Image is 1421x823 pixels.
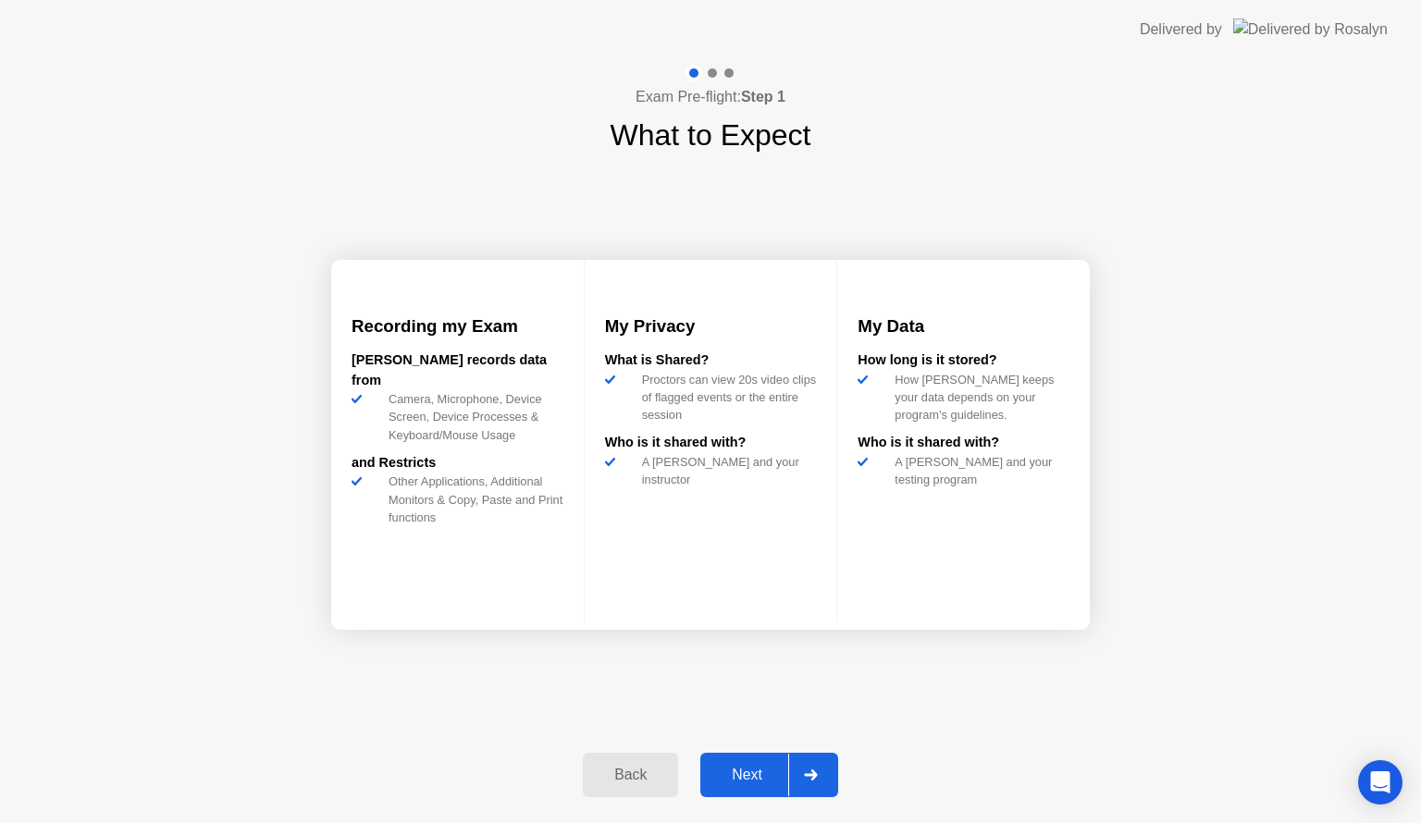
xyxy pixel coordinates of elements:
div: A [PERSON_NAME] and your instructor [635,453,817,488]
div: How [PERSON_NAME] keeps your data depends on your program’s guidelines. [887,371,1069,424]
div: Back [588,767,673,783]
div: Who is it shared with? [605,433,817,453]
div: Open Intercom Messenger [1358,760,1402,805]
h3: Recording my Exam [352,313,563,339]
b: Step 1 [741,89,785,104]
div: Who is it shared with? [858,433,1069,453]
div: Other Applications, Additional Monitors & Copy, Paste and Print functions [381,473,563,526]
div: and Restricts [352,453,563,473]
div: Next [706,767,788,783]
div: What is Shared? [605,350,817,371]
div: Proctors can view 20s video clips of flagged events or the entire session [635,371,817,424]
div: [PERSON_NAME] records data from [352,350,563,390]
h1: What to Expect [611,113,811,157]
button: Back [583,753,678,797]
h3: My Privacy [605,313,817,339]
img: Delivered by Rosalyn [1233,18,1388,40]
div: A [PERSON_NAME] and your testing program [887,453,1069,488]
button: Next [700,753,838,797]
div: How long is it stored? [858,350,1069,371]
div: Camera, Microphone, Device Screen, Device Processes & Keyboard/Mouse Usage [381,390,563,444]
h3: My Data [858,313,1069,339]
div: Delivered by [1140,18,1222,41]
h4: Exam Pre-flight: [636,86,785,108]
